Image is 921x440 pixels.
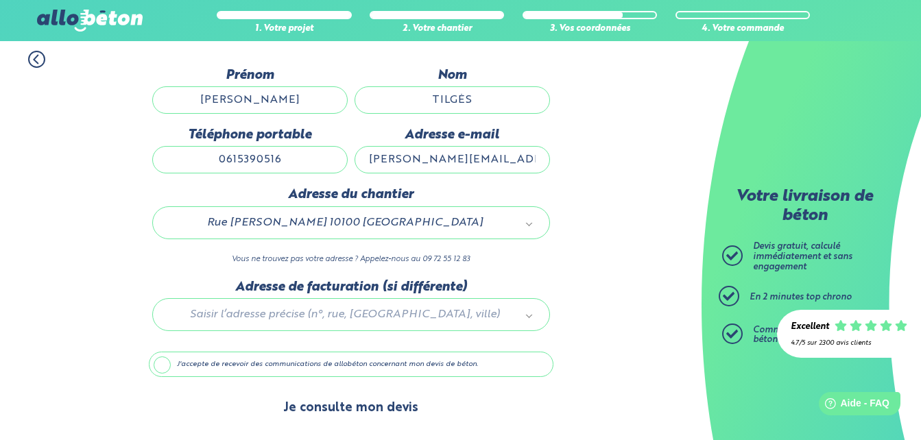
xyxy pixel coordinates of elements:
label: Adresse e-mail [355,127,550,143]
span: Rue [PERSON_NAME] 10100 [GEOGRAPHIC_DATA] [172,214,518,232]
iframe: Help widget launcher [799,387,906,425]
div: 4. Votre commande [675,24,810,34]
a: Rue [PERSON_NAME] 10100 [GEOGRAPHIC_DATA] [167,214,536,232]
input: ex : 0642930817 [152,146,348,173]
label: Prénom [152,68,348,83]
p: Vous ne trouvez pas votre adresse ? Appelez-nous au 09 72 55 12 83 [152,253,550,266]
div: 2. Votre chantier [370,24,504,34]
div: 1. Votre projet [217,24,351,34]
label: J'accepte de recevoir des communications de allobéton concernant mon devis de béton. [149,352,553,378]
input: Quel est votre nom de famille ? [355,86,550,114]
img: allobéton [37,10,143,32]
label: Adresse du chantier [152,187,550,202]
input: Quel est votre prénom ? [152,86,348,114]
button: Je consulte mon devis [270,391,432,426]
input: ex : contact@allobeton.fr [355,146,550,173]
div: 3. Vos coordonnées [523,24,657,34]
label: Téléphone portable [152,127,348,143]
label: Nom [355,68,550,83]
